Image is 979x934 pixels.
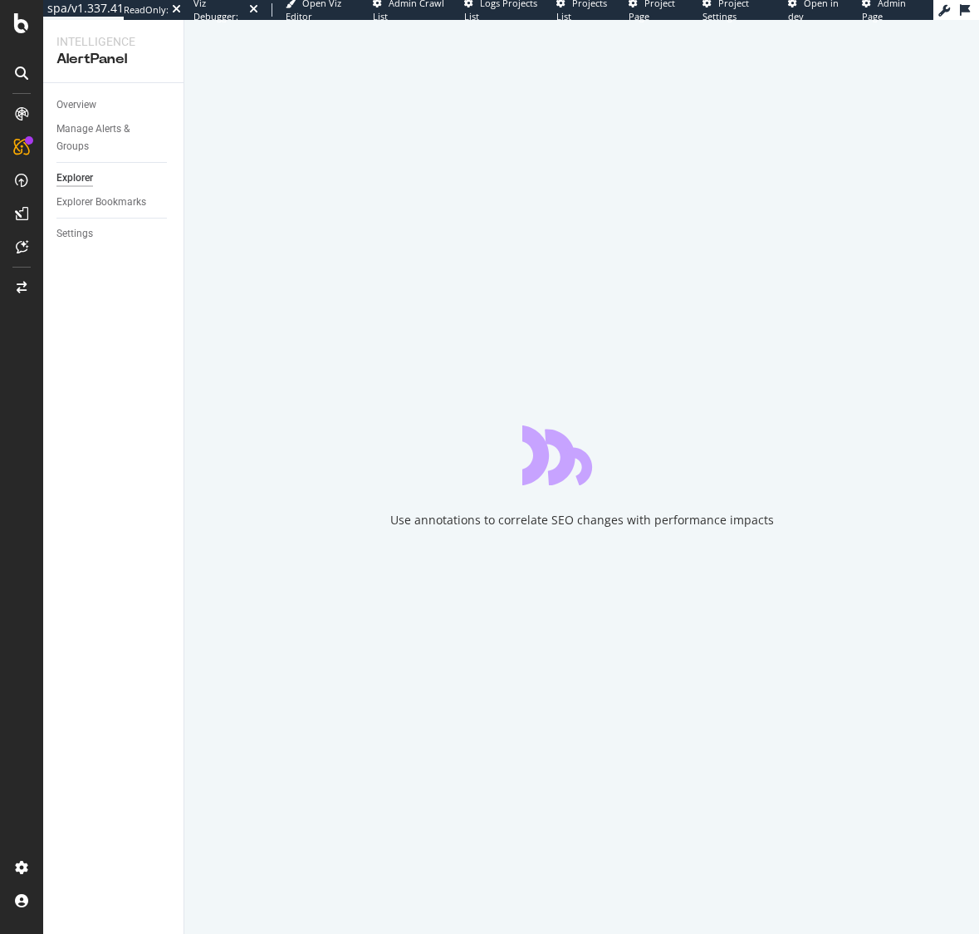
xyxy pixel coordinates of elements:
[56,120,172,155] a: Manage Alerts & Groups
[56,194,172,211] a: Explorer Bookmarks
[124,3,169,17] div: ReadOnly:
[56,50,170,69] div: AlertPanel
[56,96,96,114] div: Overview
[522,425,642,485] div: animation
[390,512,774,528] div: Use annotations to correlate SEO changes with performance impacts
[56,225,172,243] a: Settings
[56,225,93,243] div: Settings
[56,96,172,114] a: Overview
[56,120,156,155] div: Manage Alerts & Groups
[56,170,93,187] div: Explorer
[56,170,172,187] a: Explorer
[56,33,170,50] div: Intelligence
[56,194,146,211] div: Explorer Bookmarks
